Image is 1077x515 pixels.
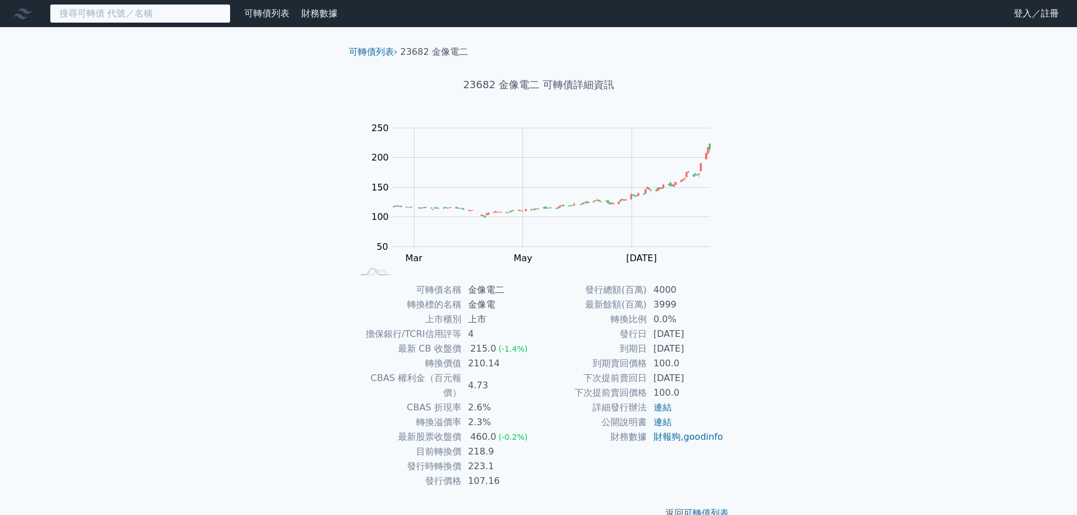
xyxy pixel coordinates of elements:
[301,8,338,19] a: 財務數據
[393,144,710,218] g: Series
[353,327,461,341] td: 擔保銀行/TCRI信用評等
[654,402,672,413] a: 連結
[539,430,647,444] td: 財務數據
[353,474,461,488] td: 發行價格
[377,241,388,252] tspan: 50
[654,431,681,442] a: 財報狗
[353,415,461,430] td: 轉換溢價率
[513,253,532,263] tspan: May
[499,344,528,353] span: (-1.4%)
[468,430,499,444] div: 460.0
[353,444,461,459] td: 目前轉換價
[647,371,724,386] td: [DATE]
[539,371,647,386] td: 下次提前賣回日
[461,371,539,400] td: 4.73
[499,432,528,442] span: (-0.2%)
[626,253,657,263] tspan: [DATE]
[353,400,461,415] td: CBAS 折現率
[353,459,461,474] td: 發行時轉換價
[539,327,647,341] td: 發行日
[461,283,539,297] td: 金像電二
[647,386,724,400] td: 100.0
[647,297,724,312] td: 3999
[353,283,461,297] td: 可轉債名稱
[353,297,461,312] td: 轉換標的名稱
[647,341,724,356] td: [DATE]
[461,474,539,488] td: 107.16
[647,327,724,341] td: [DATE]
[371,152,389,163] tspan: 200
[353,356,461,371] td: 轉換價值
[340,77,738,93] h1: 23682 金像電二 可轉債詳細資訊
[50,4,231,23] input: 搜尋可轉債 代號／名稱
[539,283,647,297] td: 發行總額(百萬)
[461,444,539,459] td: 218.9
[461,400,539,415] td: 2.6%
[353,312,461,327] td: 上市櫃別
[405,253,423,263] tspan: Mar
[461,459,539,474] td: 223.1
[1005,5,1068,23] a: 登入／註冊
[647,356,724,371] td: 100.0
[371,123,389,133] tspan: 250
[461,312,539,327] td: 上市
[647,283,724,297] td: 4000
[400,45,468,59] li: 23682 金像電二
[371,182,389,193] tspan: 150
[353,371,461,400] td: CBAS 權利金（百元報價）
[349,46,394,57] a: 可轉債列表
[539,415,647,430] td: 公開說明書
[366,123,728,287] g: Chart
[353,341,461,356] td: 最新 CB 收盤價
[539,400,647,415] td: 詳細發行辦法
[461,415,539,430] td: 2.3%
[371,211,389,222] tspan: 100
[684,431,723,442] a: goodinfo
[647,430,724,444] td: ,
[461,356,539,371] td: 210.14
[539,386,647,400] td: 下次提前賣回價格
[244,8,289,19] a: 可轉債列表
[353,430,461,444] td: 最新股票收盤價
[349,45,397,59] li: ›
[468,341,499,356] div: 215.0
[539,312,647,327] td: 轉換比例
[539,297,647,312] td: 最新餘額(百萬)
[461,327,539,341] td: 4
[539,341,647,356] td: 到期日
[647,312,724,327] td: 0.0%
[654,417,672,427] a: 連結
[539,356,647,371] td: 到期賣回價格
[461,297,539,312] td: 金像電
